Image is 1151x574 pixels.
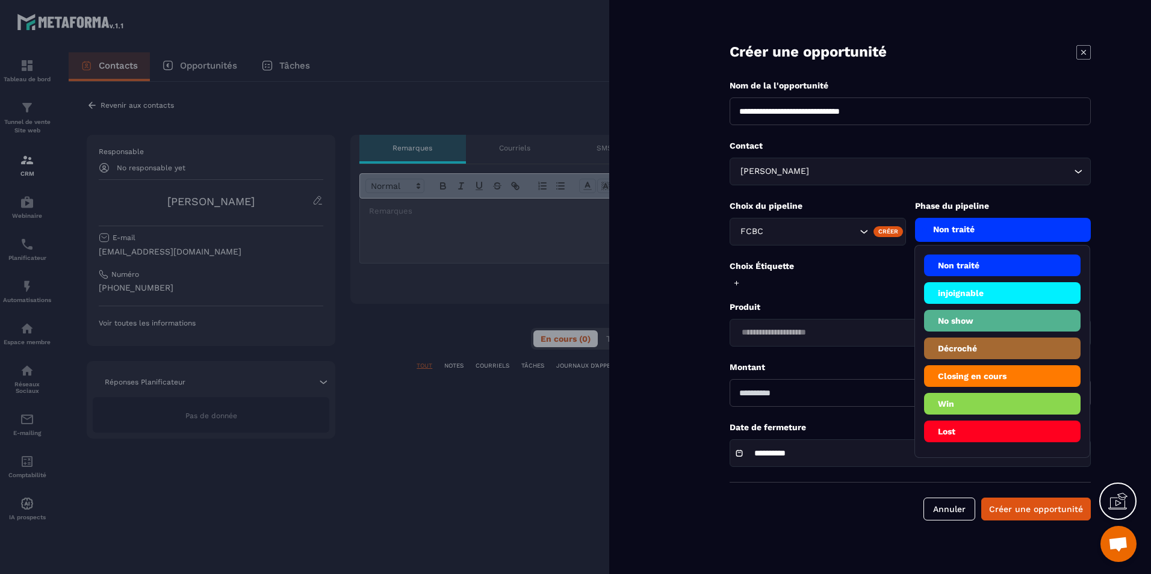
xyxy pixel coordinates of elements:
[737,225,780,238] span: FCBC
[730,319,1091,347] div: Search for option
[1100,526,1137,562] a: Ouvrir le chat
[981,498,1091,520] button: Créer une opportunité
[730,140,1091,152] p: Contact
[923,498,975,520] button: Annuler
[915,200,1091,212] p: Phase du pipeline
[737,165,811,178] span: [PERSON_NAME]
[730,218,906,245] div: Search for option
[811,165,1071,178] input: Search for option
[730,200,906,212] p: Choix du pipeline
[730,422,1091,433] p: Date de fermeture
[730,80,1091,91] p: Nom de la l'opportunité
[730,261,1091,272] p: Choix Étiquette
[873,226,903,237] div: Créer
[730,362,1091,373] p: Montant
[730,42,887,62] p: Créer une opportunité
[780,225,857,238] input: Search for option
[730,301,1091,313] p: Produit
[737,326,1071,339] input: Search for option
[730,158,1091,185] div: Search for option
